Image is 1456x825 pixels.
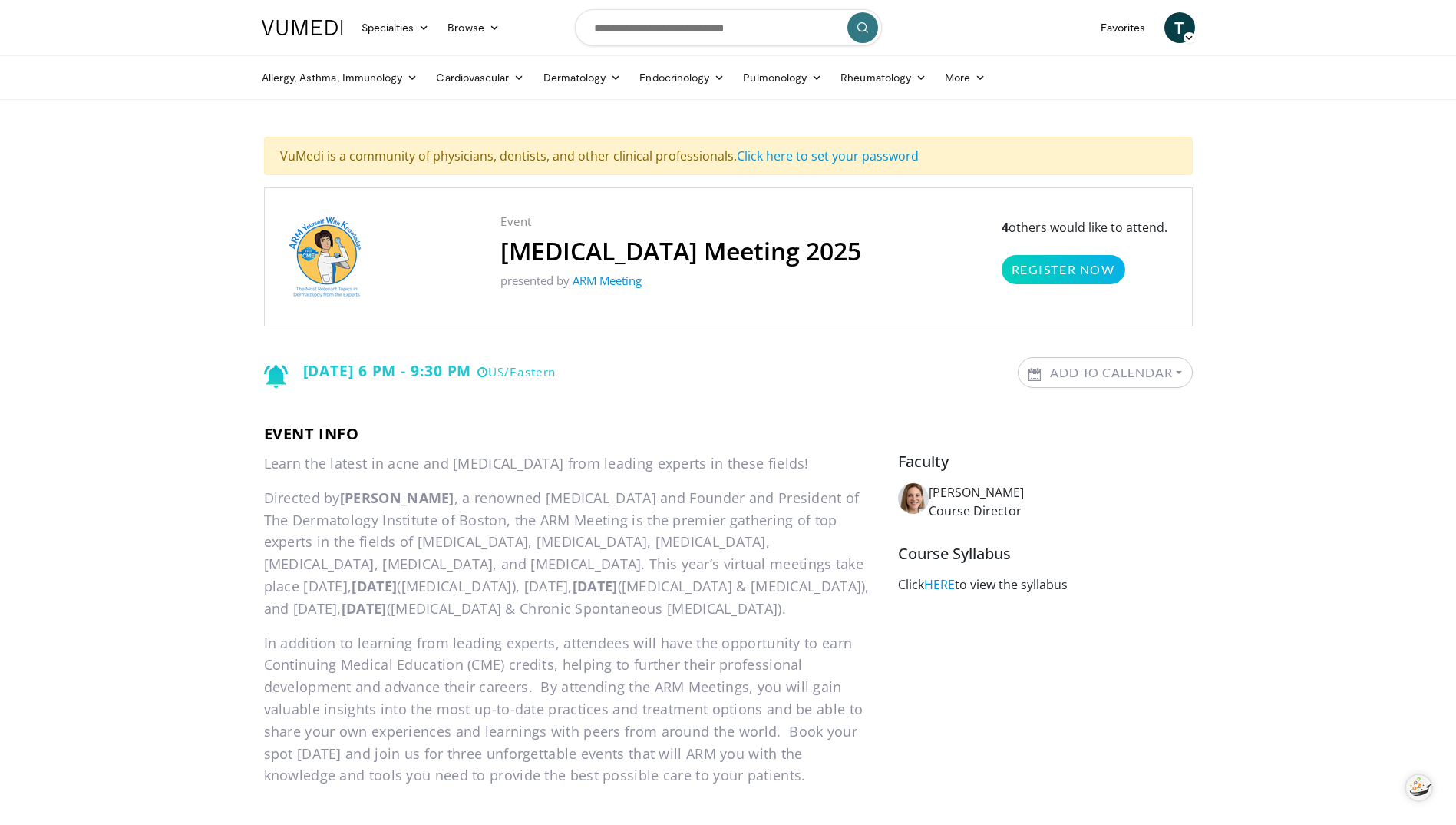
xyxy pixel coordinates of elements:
[262,20,343,35] img: VuMedi Logo
[573,577,618,595] strong: [DATE]
[534,62,631,93] a: Dermatology
[264,137,1193,175] div: VuMedi is a community of physicians, dentists, and other clinical professionals.
[575,9,882,46] input: Search topics, interventions
[1019,358,1192,387] a: Add to Calendar
[427,62,533,93] a: Cardiovascular
[500,213,861,230] p: Event
[630,62,734,93] a: Endocrinology
[500,272,861,290] p: presented by
[1002,255,1125,284] a: Register Now
[898,452,1192,471] h5: Faculty
[737,147,919,164] a: Click here to set your password
[264,357,556,388] div: [DATE] 6 PM - 9:30 PM
[264,452,876,475] p: Learn the latest in acne and [MEDICAL_DATA] from leading experts in these fields!
[936,62,995,93] a: More
[1091,12,1155,43] a: Favorites
[1002,218,1167,284] p: others would like to attend.
[352,577,397,595] strong: [DATE]
[573,273,642,288] a: ARM Meeting
[898,545,1192,563] h5: Course Syllabus
[264,632,876,787] p: In addition to learning from leading experts, attendees will have the opportunity to earn Continu...
[1164,12,1195,43] a: T
[264,487,876,620] p: Directed by , a renowned [MEDICAL_DATA] and Founder and President of The Dermatology Institute of...
[929,502,1192,520] p: Course Director
[500,237,861,266] h2: [MEDICAL_DATA] Meeting 2025
[831,62,936,93] a: Rheumatology
[438,12,509,43] a: Browse
[1028,368,1041,381] img: Calendar icon
[264,365,288,388] img: Notification icon
[342,599,387,618] strong: [DATE]
[477,364,556,380] small: US/Eastern
[340,489,454,507] strong: [PERSON_NAME]
[929,483,1192,502] div: [PERSON_NAME]
[352,12,439,43] a: Specialties
[1002,219,1009,236] strong: 4
[898,483,929,514] img: Avatar
[898,575,1192,594] p: Click to view the syllabus
[289,217,361,297] img: ARM Meeting
[264,425,1193,443] h3: Event info
[734,62,831,93] a: Pulmonology
[253,62,428,93] a: Allergy, Asthma, Immunology
[924,576,955,593] a: HERE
